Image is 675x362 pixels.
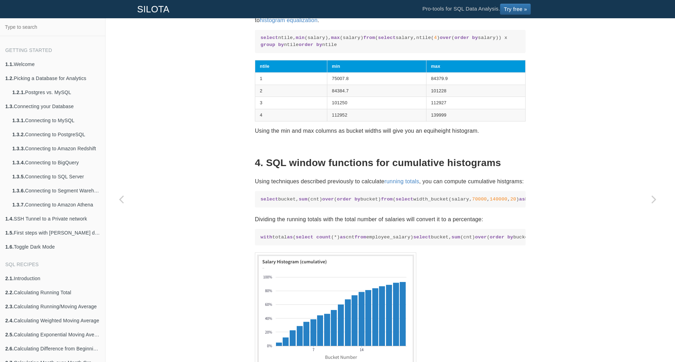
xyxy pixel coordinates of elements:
b: 1.3.3. [12,146,25,151]
b: 1.3.6. [12,188,25,193]
code: ntile, (salary), (salary) ( salary, ntile( ) ( salary) ) x ntile ntile [261,34,520,48]
b: 1.6. [5,244,14,250]
b: 1.5. [5,230,14,236]
span: sum [299,197,308,202]
span: sum [451,235,460,240]
span: from [364,35,375,40]
b: 2.1. [5,276,14,281]
span: with [261,235,272,240]
span: order [490,235,504,240]
span: group [261,42,275,47]
code: total ( (*) cnt employee_salary) bucket, (cnt) ( bucket) / total.cnt ( width_bucket(salary, , , )... [261,234,520,241]
th: ntile [255,60,327,73]
td: 101228 [426,85,526,97]
a: 1.3.3.Connecting to Amazon Redshift [7,141,105,156]
b: 2.5. [5,332,14,337]
td: 112927 [426,97,526,109]
span: select [378,35,396,40]
b: 1.3. [5,104,14,109]
td: 101250 [327,97,426,109]
td: 4 [255,109,327,121]
td: 139999 [426,109,526,121]
span: 20 [510,197,516,202]
td: 112952 [327,109,426,121]
b: 1.3.2. [12,132,25,137]
a: running totals [384,178,419,184]
span: by [355,197,361,202]
b: 1.4. [5,216,14,222]
span: by [507,235,513,240]
b: 1.3.7. [12,202,25,208]
span: over [475,235,487,240]
b: 1.3.4. [12,160,25,165]
span: 140000 [490,197,507,202]
td: 84379.9 [426,72,526,85]
td: 2 [255,85,327,97]
b: 2.3. [5,304,14,309]
b: 1.3.5. [12,174,25,179]
span: select [261,197,278,202]
span: order [299,42,314,47]
span: by [316,42,322,47]
a: Previous page: Calculating Summary Statistics [105,36,137,362]
p: Using the min and max columns as bucket widths will give you an equiheight histogram. [255,126,526,136]
span: as [519,197,525,202]
a: 1.3.6.Connecting to Segment Warehouse [7,184,105,198]
span: select [296,235,313,240]
b: 1.3.1. [12,118,25,123]
span: select [396,197,413,202]
span: order [455,35,469,40]
td: 3 [255,97,327,109]
p: Dividing the running totals with the total number of salaries will convert it to a percentage: [255,215,526,224]
b: 2.4. [5,318,14,323]
a: 1.3.1.Connecting to MySQL [7,113,105,127]
p: Using techniques described previously to calculate , you can compute cumulative histgrams: [255,177,526,186]
a: 1.2.1.Postgres vs. MySQL [7,85,105,99]
a: histogram equalization [260,17,318,23]
a: 1.3.7.Connecting to Amazon Athena [7,198,105,212]
span: max [331,35,340,40]
code: bucket, (cnt) ( bucket) ( width_bucket(salary, , , ) bucket, (*) cnt employee_salary bucket bucke... [261,196,520,203]
b: 2.6. [5,346,14,351]
span: select [413,235,431,240]
b: 2.2. [5,290,14,295]
a: SILOTA [132,0,175,18]
td: 1 [255,72,327,85]
td: 84384.7 [327,85,426,97]
span: 70000 [472,197,487,202]
span: over [440,35,451,40]
li: Pro-tools for SQL Data Analysis. [415,0,538,18]
span: 4 [434,35,437,40]
a: Try free » [500,4,531,15]
span: by [472,35,478,40]
span: select [261,35,278,40]
span: over [322,197,334,202]
span: count [316,235,331,240]
iframe: Drift Widget Chat Controller [640,327,667,354]
span: as [287,235,293,240]
span: from [355,235,366,240]
h2: 4. SQL window functions for cumulative histograms [255,158,526,169]
span: as [340,235,346,240]
th: max [426,60,526,73]
span: from [381,197,393,202]
b: 1.1. [5,61,14,67]
b: 1.2.1. [12,90,25,95]
span: order [337,197,352,202]
a: Next page: Calculating Relationships with Correlation Matrices [638,36,670,362]
a: 1.3.2.Connecting to PostgreSQL [7,127,105,141]
span: min [296,35,304,40]
th: min [327,60,426,73]
b: 1.2. [5,75,14,81]
a: 1.3.4.Connecting to BigQuery [7,156,105,170]
a: 1.3.5.Connecting to SQL Server [7,170,105,184]
td: 75007.8 [327,72,426,85]
span: by [278,42,284,47]
input: Type to search [2,20,103,34]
